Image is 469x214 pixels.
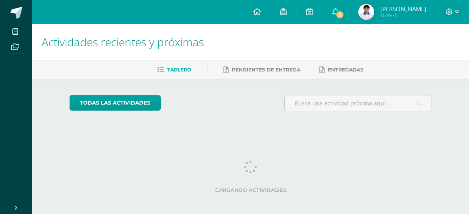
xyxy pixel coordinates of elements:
[335,10,344,19] span: 7
[358,4,374,20] img: dd865d5b8cbfef05d72dd07da9c01ff0.png
[319,63,363,76] a: Entregadas
[380,5,426,13] span: [PERSON_NAME]
[224,63,300,76] a: Pendientes de entrega
[232,67,300,73] span: Pendientes de entrega
[70,95,161,111] a: todas las Actividades
[157,63,191,76] a: Tablero
[42,34,204,50] span: Actividades recientes y próximas
[70,187,431,193] label: Cargando actividades
[285,95,431,111] input: Busca una actividad próxima aquí...
[167,67,191,73] span: Tablero
[328,67,363,73] span: Entregadas
[380,12,426,19] span: Mi Perfil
